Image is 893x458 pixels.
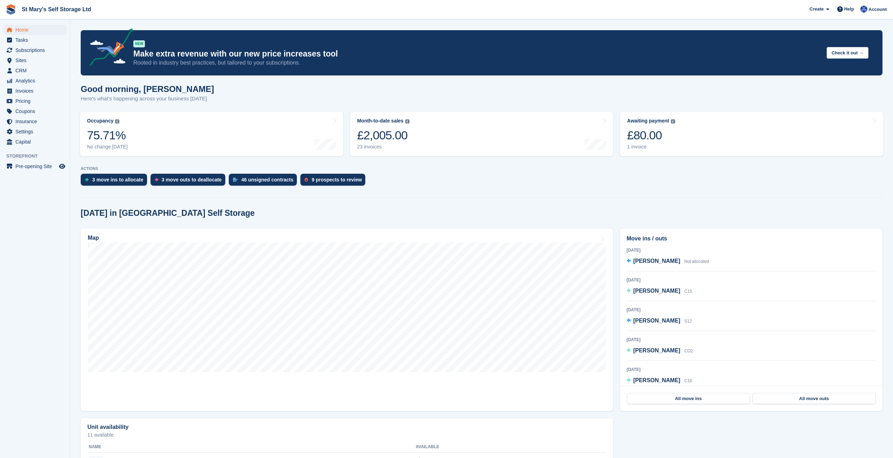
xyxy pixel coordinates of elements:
img: icon-info-grey-7440780725fd019a000dd9b08b2336e03edf1995a4989e88bcd33f0948082b44.svg [671,119,675,124]
span: [PERSON_NAME] [633,377,680,383]
span: Coupons [15,106,58,116]
span: C16 [684,378,692,383]
div: [DATE] [627,247,876,253]
img: move_outs_to_deallocate_icon-f764333ba52eb49d3ac5e1228854f67142a1ed5810a6f6cc68b1a99e826820c5.svg [155,178,158,182]
a: menu [4,137,66,147]
a: menu [4,127,66,137]
a: menu [4,66,66,75]
a: 3 move outs to deallocate [151,174,229,189]
img: Matthew Keenan [860,6,867,13]
a: [PERSON_NAME] S12 [627,317,692,326]
a: menu [4,55,66,65]
img: move_ins_to_allocate_icon-fdf77a2bb77ea45bf5b3d319d69a93e2d87916cf1d5bf7949dd705db3b84f3ca.svg [85,178,89,182]
a: 46 unsigned contracts [229,174,301,189]
a: [PERSON_NAME] C15 [627,287,692,296]
a: menu [4,45,66,55]
span: [PERSON_NAME] [633,318,680,324]
div: [DATE] [627,366,876,373]
p: Rooted in industry best practices, but tailored to your subscriptions. [133,59,821,67]
th: Name [87,442,416,453]
span: [PERSON_NAME] [633,347,680,353]
a: [PERSON_NAME] CO2 [627,346,693,356]
div: 3 move outs to deallocate [162,177,222,182]
span: Storefront [6,153,70,160]
div: [DATE] [627,277,876,283]
span: Pricing [15,96,58,106]
h2: Move ins / outs [627,234,876,243]
span: S12 [684,319,692,324]
img: contract_signature_icon-13c848040528278c33f63329250d36e43548de30e8caae1d1a13099fd9432cc5.svg [233,178,238,182]
span: Tasks [15,35,58,45]
img: icon-info-grey-7440780725fd019a000dd9b08b2336e03edf1995a4989e88bcd33f0948082b44.svg [405,119,409,124]
span: Insurance [15,117,58,126]
div: 46 unsigned contracts [241,177,294,182]
div: 23 invoices [357,144,409,150]
a: menu [4,76,66,86]
a: Occupancy 75.71% No change [DATE] [80,112,343,156]
p: 11 available [87,432,606,437]
a: menu [4,106,66,116]
p: ACTIONS [81,166,882,171]
span: CO2 [684,349,693,353]
h2: Map [88,235,99,241]
span: Account [868,6,887,13]
span: Create [809,6,824,13]
div: 9 prospects to review [312,177,362,182]
span: Sites [15,55,58,65]
img: prospect-51fa495bee0391a8d652442698ab0144808aea92771e9ea1ae160a38d050c398.svg [305,178,308,182]
div: Month-to-date sales [357,118,404,124]
div: 3 move ins to allocate [92,177,144,182]
a: menu [4,161,66,171]
div: Occupancy [87,118,113,124]
a: [PERSON_NAME] Not allocated [627,257,709,266]
th: Available [416,442,533,453]
a: menu [4,96,66,106]
p: Make extra revenue with our new price increases tool [133,49,821,59]
div: £80.00 [627,128,675,142]
h2: Unit availability [87,424,128,430]
span: Capital [15,137,58,147]
a: 3 move ins to allocate [81,174,151,189]
div: No change [DATE] [87,144,128,150]
img: price-adjustments-announcement-icon-8257ccfd72463d97f412b2fc003d46551f7dbcb40ab6d574587a9cd5c0d94... [84,28,133,68]
span: Subscriptions [15,45,58,55]
a: St Mary's Self Storage Ltd [19,4,94,15]
span: [PERSON_NAME] [633,258,680,264]
a: All move ins [627,393,750,404]
a: All move outs [753,393,875,404]
a: Month-to-date sales £2,005.00 23 invoices [350,112,613,156]
a: Preview store [58,162,66,171]
span: Invoices [15,86,58,96]
button: Check it out → [827,47,868,59]
a: [PERSON_NAME] C16 [627,376,692,385]
div: £2,005.00 [357,128,409,142]
a: menu [4,25,66,35]
span: CRM [15,66,58,75]
a: menu [4,86,66,96]
div: 1 invoice [627,144,675,150]
span: Not allocated [684,259,709,264]
a: Map [81,228,613,411]
a: menu [4,35,66,45]
span: C15 [684,289,692,294]
span: Settings [15,127,58,137]
div: Awaiting payment [627,118,669,124]
span: Pre-opening Site [15,161,58,171]
div: 75.71% [87,128,128,142]
div: [DATE] [627,337,876,343]
a: 9 prospects to review [300,174,369,189]
span: Home [15,25,58,35]
img: icon-info-grey-7440780725fd019a000dd9b08b2336e03edf1995a4989e88bcd33f0948082b44.svg [115,119,119,124]
a: Awaiting payment £80.00 1 invoice [620,112,883,156]
p: Here's what's happening across your business [DATE] [81,95,214,103]
h1: Good morning, [PERSON_NAME] [81,84,214,94]
span: Analytics [15,76,58,86]
a: menu [4,117,66,126]
h2: [DATE] in [GEOGRAPHIC_DATA] Self Storage [81,208,255,218]
img: stora-icon-8386f47178a22dfd0bd8f6a31ec36ba5ce8667c1dd55bd0f319d3a0aa187defe.svg [6,4,16,15]
span: Help [844,6,854,13]
span: [PERSON_NAME] [633,288,680,294]
div: [DATE] [627,307,876,313]
div: NEW [133,40,145,47]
